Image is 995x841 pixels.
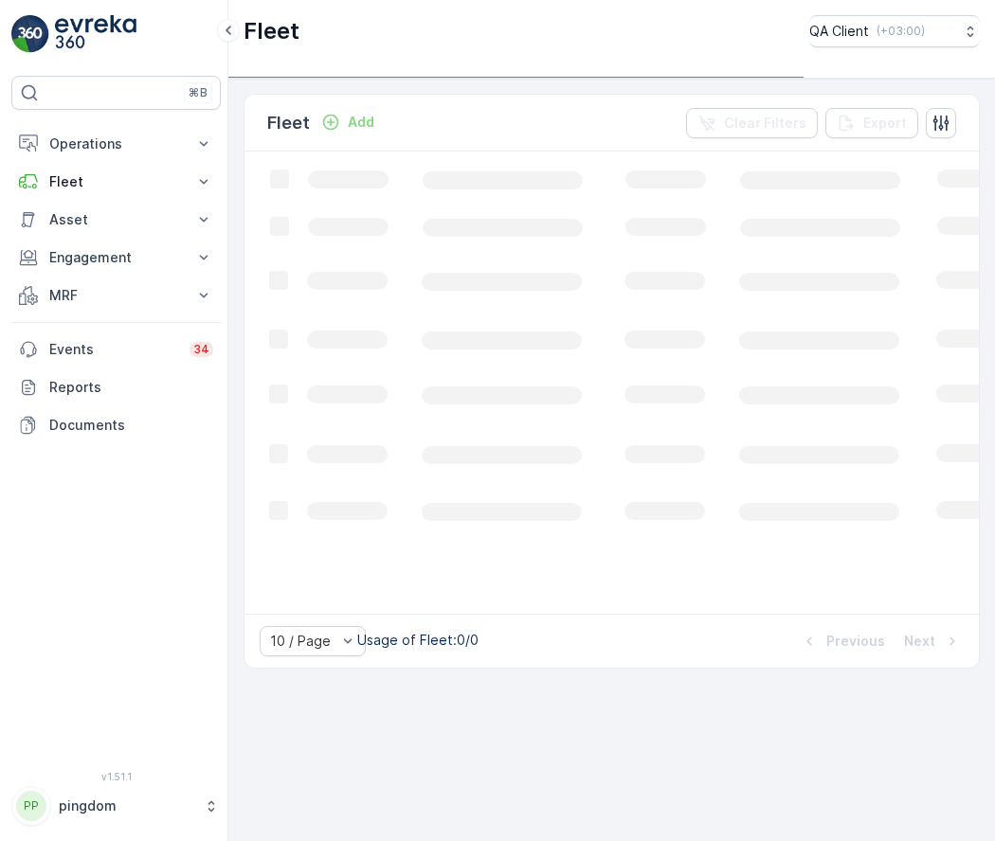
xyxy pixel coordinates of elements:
[11,239,221,277] button: Engagement
[49,134,183,153] p: Operations
[826,632,885,651] p: Previous
[11,277,221,314] button: MRF
[11,786,221,826] button: PPpingdom
[809,15,980,47] button: QA Client(+03:00)
[825,108,918,138] button: Export
[11,201,221,239] button: Asset
[49,172,183,191] p: Fleet
[16,791,46,821] div: PP
[314,111,382,134] button: Add
[49,416,213,435] p: Documents
[11,368,221,406] a: Reports
[267,110,310,136] p: Fleet
[11,331,221,368] a: Events34
[49,248,183,267] p: Engagement
[348,113,374,132] p: Add
[798,630,887,653] button: Previous
[55,15,136,53] img: logo_light-DOdMpM7g.png
[11,15,49,53] img: logo
[809,22,869,41] p: QA Client
[189,85,208,100] p: ⌘B
[49,286,183,305] p: MRF
[686,108,818,138] button: Clear Filters
[49,340,178,359] p: Events
[357,631,479,650] p: Usage of Fleet : 0/0
[59,796,194,815] p: pingdom
[49,210,183,229] p: Asset
[49,378,213,397] p: Reports
[724,114,806,133] p: Clear Filters
[877,24,925,39] p: ( +03:00 )
[193,342,209,357] p: 34
[11,771,221,782] span: v 1.51.1
[11,125,221,163] button: Operations
[11,406,221,444] a: Documents
[904,632,935,651] p: Next
[902,630,964,653] button: Next
[863,114,907,133] p: Export
[244,16,299,46] p: Fleet
[11,163,221,201] button: Fleet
